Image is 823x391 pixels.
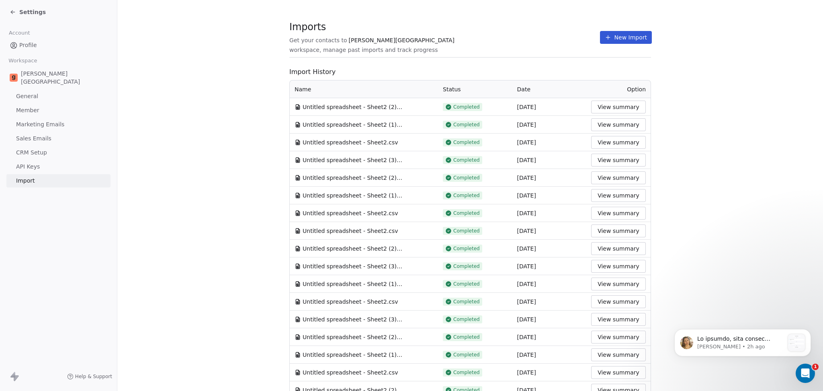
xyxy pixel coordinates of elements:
[517,156,582,164] div: [DATE]
[627,86,646,93] span: Option
[303,262,403,270] span: Untitled spreadsheet - Sheet2 (3).csv
[812,364,819,370] span: 1
[5,55,41,67] span: Workspace
[453,228,480,234] span: Completed
[10,8,46,16] a: Settings
[453,281,480,287] span: Completed
[5,27,33,39] span: Account
[591,295,646,308] button: View summary
[303,103,403,111] span: Untitled spreadsheet - Sheet2 (2).csv
[517,262,582,270] div: [DATE]
[591,242,646,255] button: View summary
[16,106,39,115] span: Member
[6,118,111,131] a: Marketing Emails
[10,74,18,82] img: Goela%20School%20Logos%20(4).png
[303,368,398,377] span: Untitled spreadsheet - Sheet2.csv
[591,224,646,237] button: View summary
[453,298,480,305] span: Completed
[16,134,51,143] span: Sales Emails
[591,118,646,131] button: View summary
[453,316,480,323] span: Completed
[517,138,582,146] div: [DATE]
[19,41,37,49] span: Profile
[303,245,403,253] span: Untitled spreadsheet - Sheet2 (2).csv
[796,364,815,383] iframe: Intercom live chat
[517,245,582,253] div: [DATE]
[453,334,480,340] span: Completed
[453,369,480,376] span: Completed
[517,315,582,323] div: [DATE]
[303,333,403,341] span: Untitled spreadsheet - Sheet2 (2).csv
[289,36,347,44] span: Get your contacts to
[453,157,480,163] span: Completed
[517,209,582,217] div: [DATE]
[591,348,646,361] button: View summary
[443,86,461,93] span: Status
[349,36,454,44] span: [PERSON_NAME][GEOGRAPHIC_DATA]
[295,85,311,93] span: Name
[303,315,403,323] span: Untitled spreadsheet - Sheet2 (3).csv
[591,136,646,149] button: View summary
[303,191,403,200] span: Untitled spreadsheet - Sheet2 (1).csv
[16,177,35,185] span: Import
[453,210,480,216] span: Completed
[591,278,646,290] button: View summary
[453,139,480,146] span: Completed
[6,90,111,103] a: General
[303,138,398,146] span: Untitled spreadsheet - Sheet2.csv
[303,280,403,288] span: Untitled spreadsheet - Sheet2 (1).csv
[6,104,111,117] a: Member
[517,280,582,288] div: [DATE]
[591,189,646,202] button: View summary
[517,103,582,111] div: [DATE]
[16,148,47,157] span: CRM Setup
[591,331,646,344] button: View summary
[6,132,111,145] a: Sales Emails
[517,174,582,182] div: [DATE]
[303,227,398,235] span: Untitled spreadsheet - Sheet2.csv
[16,92,38,101] span: General
[517,191,582,200] div: [DATE]
[75,373,112,380] span: Help & Support
[591,101,646,113] button: View summary
[19,8,46,16] span: Settings
[453,104,480,110] span: Completed
[517,298,582,306] div: [DATE]
[453,121,480,128] span: Completed
[662,313,823,369] iframe: Intercom notifications message
[21,70,107,86] span: [PERSON_NAME][GEOGRAPHIC_DATA]
[6,39,111,52] a: Profile
[591,171,646,184] button: View summary
[303,121,403,129] span: Untitled spreadsheet - Sheet2 (1).csv
[517,368,582,377] div: [DATE]
[517,227,582,235] div: [DATE]
[289,46,438,54] span: workspace, manage past imports and track progress
[6,146,111,159] a: CRM Setup
[67,373,112,380] a: Help & Support
[6,160,111,173] a: API Keys
[453,245,480,252] span: Completed
[591,366,646,379] button: View summary
[35,30,122,37] p: Message from Harinder, sent 2h ago
[16,163,40,171] span: API Keys
[591,207,646,220] button: View summary
[289,21,600,33] span: Imports
[303,156,403,164] span: Untitled spreadsheet - Sheet2 (3).csv
[303,174,403,182] span: Untitled spreadsheet - Sheet2 (2).csv
[453,263,480,270] span: Completed
[6,174,111,187] a: Import
[453,352,480,358] span: Completed
[517,86,530,93] span: Date
[517,333,582,341] div: [DATE]
[16,120,64,129] span: Marketing Emails
[453,175,480,181] span: Completed
[591,313,646,326] button: View summary
[517,351,582,359] div: [DATE]
[303,209,398,217] span: Untitled spreadsheet - Sheet2.csv
[600,31,652,44] button: New Import
[591,260,646,273] button: View summary
[303,351,403,359] span: Untitled spreadsheet - Sheet2 (1).csv
[453,192,480,199] span: Completed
